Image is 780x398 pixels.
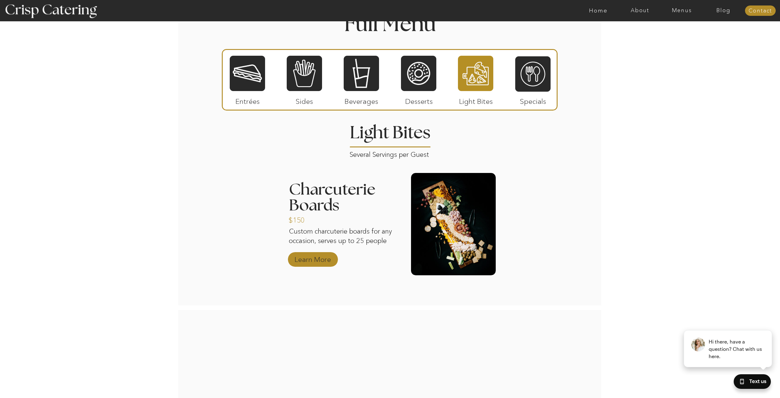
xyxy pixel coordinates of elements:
p: Sides [284,91,324,109]
h3: Charcuterie Boards [289,182,401,214]
a: Home [577,8,619,14]
p: Specials [512,91,553,109]
p: Several Servings per Guest [349,149,431,156]
a: Menus [661,8,703,14]
a: About [619,8,661,14]
h2: Light Bites [347,124,433,146]
iframe: podium webchat widget bubble [719,368,780,398]
p: Desserts [399,91,439,109]
p: Custom charcuterie boards for any occasion, serves up to 25 people [289,227,393,253]
h1: Full Menu [305,14,475,32]
a: $150 [289,210,329,227]
p: Entrées [227,91,268,109]
p: Beverages [341,91,381,109]
iframe: podium webchat widget prompt [676,302,780,375]
p: Light Bites [456,91,496,109]
a: Contact [745,8,776,14]
a: Blog [703,8,744,14]
a: Learn More [292,249,333,267]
